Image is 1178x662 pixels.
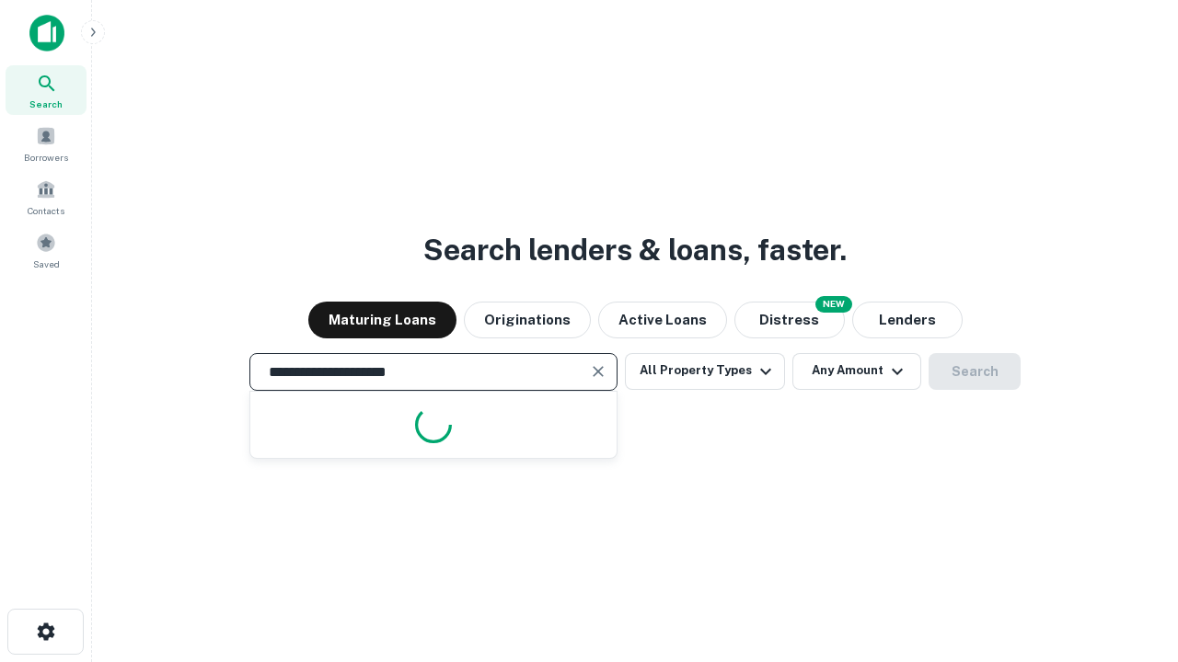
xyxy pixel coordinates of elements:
img: capitalize-icon.png [29,15,64,51]
span: Borrowers [24,150,68,165]
iframe: Chat Widget [1086,515,1178,603]
span: Search [29,97,63,111]
button: Originations [464,302,591,338]
span: Saved [33,257,60,271]
a: Borrowers [6,119,87,168]
a: Saved [6,225,87,275]
button: Clear [585,359,611,384]
button: Lenders [852,302,963,338]
button: Active Loans [598,302,727,338]
button: Maturing Loans [308,302,456,338]
span: Contacts [28,203,64,218]
button: Search distressed loans with lien and other non-mortgage details. [734,302,845,338]
div: NEW [815,296,852,313]
h3: Search lenders & loans, faster. [423,228,847,272]
a: Search [6,65,87,115]
a: Contacts [6,172,87,222]
button: Any Amount [792,353,921,390]
button: All Property Types [625,353,785,390]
